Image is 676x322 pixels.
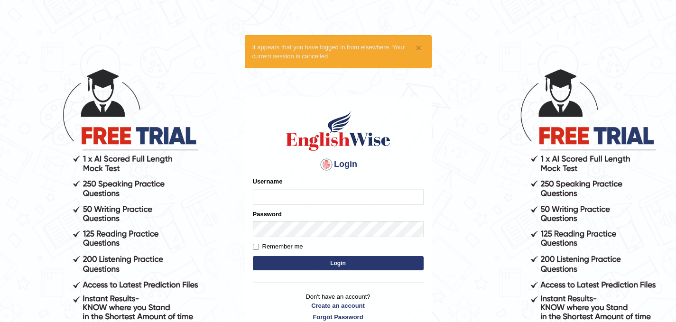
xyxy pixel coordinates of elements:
div: It appears that you have logged in from elsewhere. Your current session is cancelled [245,35,432,68]
img: Logo of English Wise sign in for intelligent practice with AI [284,110,392,152]
input: Remember me [253,244,259,250]
h4: Login [253,157,424,172]
button: × [416,43,421,53]
a: Create an account [253,301,424,310]
p: Don't have an account? [253,292,424,322]
label: Username [253,177,283,186]
a: Forgot Password [253,313,424,322]
label: Remember me [253,242,303,251]
label: Password [253,210,282,219]
button: Login [253,256,424,270]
